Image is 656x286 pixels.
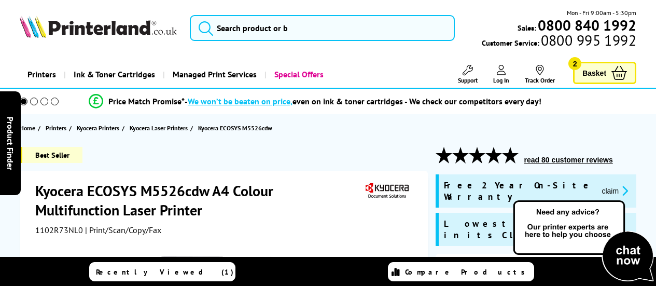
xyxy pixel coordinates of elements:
[77,122,122,133] a: Kyocera Printers
[568,57,581,70] span: 2
[482,35,636,48] span: Customer Service:
[20,16,177,38] img: Printerland Logo
[264,61,331,88] a: Special Offers
[130,122,188,133] span: Kyocera Laser Printers
[20,122,38,133] a: Home
[518,23,536,33] span: Sales:
[363,181,411,200] img: Kyocera
[582,66,606,80] span: Basket
[163,61,264,88] a: Managed Print Services
[89,262,235,281] a: Recently Viewed (1)
[130,122,190,133] a: Kyocera Laser Printers
[46,122,66,133] span: Printers
[74,61,155,88] span: Ink & Toner Cartridges
[20,147,82,163] span: Best Seller
[536,20,636,30] a: 0800 840 1992
[185,96,541,106] div: - even on ink & toner cartridges - We check our competitors every day!
[190,15,455,41] input: Search product or b
[85,225,161,235] span: | Print/Scan/Copy/Fax
[96,267,234,277] span: Recently Viewed (1)
[46,122,69,133] a: Printers
[521,155,616,165] button: read 80 customer reviews
[444,218,631,241] span: Lowest Running Costs in its Class
[35,225,83,235] span: 1102R73NL0
[198,124,272,132] span: Kyocera ECOSYS M5526cdw
[20,122,35,133] span: Home
[5,116,16,170] span: Product Finder
[5,92,625,111] li: modal_Promise
[598,185,631,197] button: promo-description
[539,35,636,45] span: 0800 995 1992
[493,65,509,84] a: Log In
[405,267,531,277] span: Compare Products
[188,96,292,106] span: We won’t be beaten on price,
[458,76,478,84] span: Support
[444,180,594,202] span: Free 2 Year On-Site Warranty
[20,16,177,40] a: Printerland Logo
[20,61,64,88] a: Printers
[525,65,555,84] a: Track Order
[108,96,185,106] span: Price Match Promise*
[511,199,656,284] img: Open Live Chat window
[388,262,534,281] a: Compare Products
[64,61,163,88] a: Ink & Toner Cartridges
[538,16,636,35] b: 0800 840 1992
[573,62,636,84] a: Basket 2
[567,8,636,18] span: Mon - Fri 9:00am - 5:30pm
[458,65,478,84] a: Support
[77,122,119,133] span: Kyocera Printers
[493,76,509,84] span: Log In
[35,181,363,220] h1: Kyocera ECOSYS M5526cdw A4 Colour Multifunction Laser Printer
